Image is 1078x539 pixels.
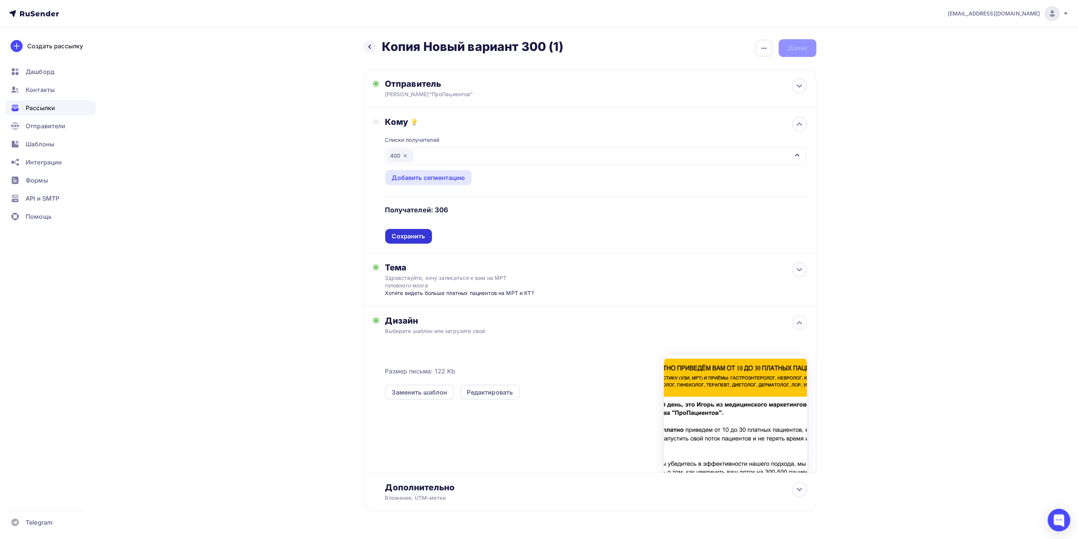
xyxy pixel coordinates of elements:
[26,121,66,131] span: Отправители
[26,176,48,185] span: Формы
[27,41,83,51] div: Создать рассылку
[392,173,465,182] div: Добавить сегментацию
[6,137,96,152] a: Шаблоны
[26,103,55,112] span: Рассылки
[385,482,807,493] div: Дополнительно
[6,118,96,134] a: Отправители
[385,136,440,144] div: Списки получателей
[385,315,807,326] div: Дизайн
[6,100,96,115] a: Рассылки
[385,289,534,297] div: Хотите видеть больше платных пациентов на МРТ и КТ?
[385,91,532,98] div: [PERSON_NAME]"ПроПациентов"
[385,147,807,165] button: 400
[26,85,55,94] span: Контакты
[26,518,52,527] span: Telegram
[385,367,455,376] span: Размер письма: 122 Kb
[26,158,62,167] span: Интеграции
[948,6,1069,21] a: [EMAIL_ADDRESS][DOMAIN_NAME]
[385,327,765,335] div: Выберите шаблон или загрузите свой
[467,388,513,397] div: Редактировать
[6,64,96,79] a: Дашборд
[6,173,96,188] a: Формы
[385,117,807,127] div: Кому
[385,206,449,215] h4: Получателей: 306
[26,67,54,76] span: Дашборд
[26,212,52,221] span: Помощь
[392,388,448,397] div: Заменить шаблон
[385,494,765,502] div: Вложения, UTM–метки
[382,39,564,54] h2: Копия Новый вариант 300 (1)
[26,140,54,149] span: Шаблоны
[385,274,519,289] div: Здравствуйте, хочу записаться к вам на МРТ головного мозга
[385,78,548,89] div: Отправитель
[26,194,59,203] span: API и SMTP
[385,262,534,273] div: Тема
[392,232,425,241] div: Сохранить
[6,82,96,97] a: Контакты
[388,149,414,163] div: 400
[948,10,1040,17] span: [EMAIL_ADDRESS][DOMAIN_NAME]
